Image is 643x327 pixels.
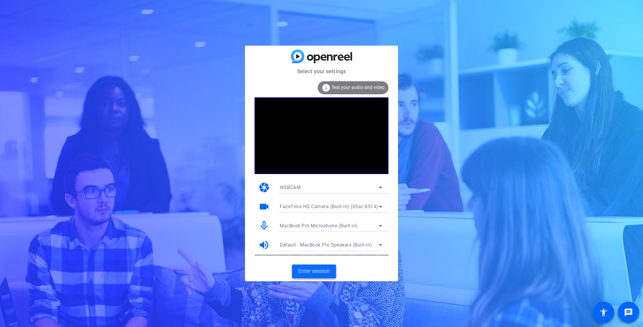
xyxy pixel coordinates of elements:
span: Default - MacBook Pro Speakers (Built-in) [280,242,372,248]
span: Enter session [298,267,330,275]
span: FaceTime HD Camera (Built-in) (05ac:8514) [280,204,378,209]
img: blue-gradient.svg [291,49,352,63]
span: MacBook Pro Microphone (Built-in) [280,223,358,228]
span: Test your audio and video [331,85,385,90]
mat-icon: accessibility [599,308,608,317]
mat-card-subtitle: Select your settings [245,67,398,76]
mat-icon: videocam [258,201,270,212]
mat-icon: volume_up [258,239,270,251]
span: WEBCAM [280,185,300,190]
mat-icon: message [624,308,633,317]
mat-icon: camera [258,182,270,193]
button: Enter session [292,265,336,278]
mat-icon: info [321,83,331,92]
mat-icon: mic_none [258,220,270,232]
